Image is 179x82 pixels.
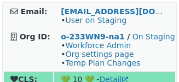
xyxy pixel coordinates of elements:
a: Temp Plan Changes [65,58,140,67]
span: • • • [61,41,140,67]
a: Org settings page [65,50,134,58]
strong: Email: [21,7,48,16]
strong: Org ID: [20,32,50,41]
strong: / [127,32,130,41]
a: User on Staging [65,16,126,25]
a: Workforce Admin [65,41,131,50]
a: o-233WN9-na1 [61,32,125,41]
a: On Staging [132,32,175,41]
span: • [61,16,126,25]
